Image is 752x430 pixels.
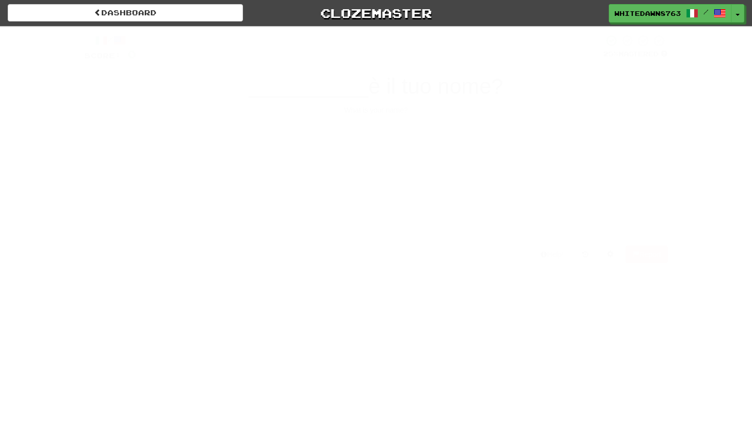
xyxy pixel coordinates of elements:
div: Mastered [603,50,668,59]
a: WhiteDawn8763 / [609,4,732,23]
span: __________ [249,74,368,98]
span: Perché [253,137,300,153]
span: Score: [84,51,121,60]
span: Qual [466,196,497,211]
button: 4.Qual [384,181,573,226]
button: Help! [534,246,570,263]
button: 2.Che tipo [384,122,573,167]
small: 3 . [259,202,266,210]
button: Report [626,246,668,263]
a: Clozemaster [258,4,494,22]
a: Dashboard [8,4,243,21]
span: 0 [127,48,136,60]
span: Chi [265,196,288,211]
span: Che tipo [453,137,510,153]
span: WhiteDawn8763 [614,9,681,18]
small: 2 . [447,143,453,151]
small: 4 . [459,202,466,210]
span: 25 % [603,50,618,58]
div: / [84,34,136,47]
button: 1.Perché [179,122,368,167]
button: 3.Chi [179,181,368,226]
div: What is your name? [84,105,668,115]
span: è il tuo nome? [368,74,503,98]
button: Round history (alt+y) [576,246,595,263]
span: / [703,8,709,15]
small: 1 . [247,143,253,151]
